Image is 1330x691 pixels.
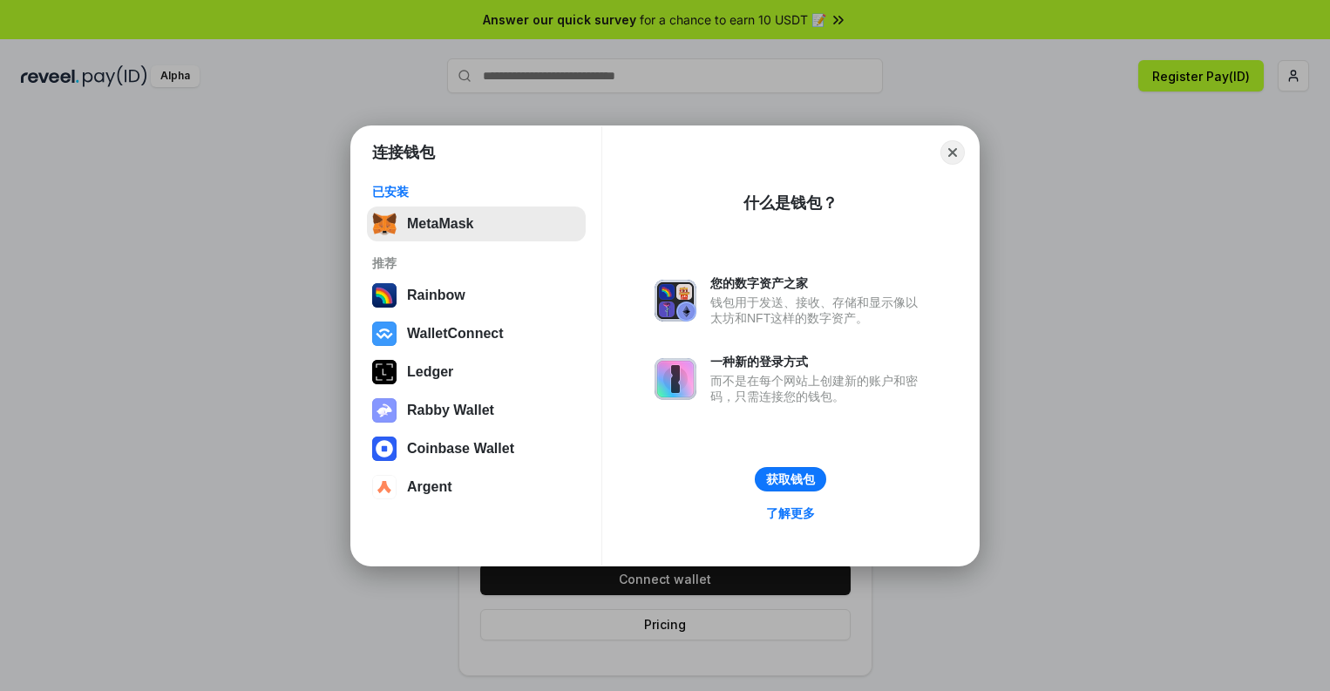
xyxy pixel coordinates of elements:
button: Close [940,140,965,165]
button: Rainbow [367,278,586,313]
a: 了解更多 [756,502,825,525]
div: 而不是在每个网站上创建新的账户和密码，只需连接您的钱包。 [710,373,926,404]
img: svg+xml,%3Csvg%20xmlns%3D%22http%3A%2F%2Fwww.w3.org%2F2000%2Fsvg%22%20fill%3D%22none%22%20viewBox... [372,398,397,423]
div: Rainbow [407,288,465,303]
button: Rabby Wallet [367,393,586,428]
img: svg+xml,%3Csvg%20xmlns%3D%22http%3A%2F%2Fwww.w3.org%2F2000%2Fsvg%22%20fill%3D%22none%22%20viewBox... [655,358,696,400]
button: Ledger [367,355,586,390]
div: 您的数字资产之家 [710,275,926,291]
img: svg+xml,%3Csvg%20fill%3D%22none%22%20height%3D%2233%22%20viewBox%3D%220%200%2035%2033%22%20width%... [372,212,397,236]
button: Argent [367,470,586,505]
img: svg+xml,%3Csvg%20width%3D%22120%22%20height%3D%22120%22%20viewBox%3D%220%200%20120%20120%22%20fil... [372,283,397,308]
div: 已安装 [372,184,580,200]
div: 推荐 [372,255,580,271]
button: Coinbase Wallet [367,431,586,466]
div: Ledger [407,364,453,380]
img: svg+xml,%3Csvg%20width%3D%2228%22%20height%3D%2228%22%20viewBox%3D%220%200%2028%2028%22%20fill%3D... [372,437,397,461]
img: svg+xml,%3Csvg%20width%3D%2228%22%20height%3D%2228%22%20viewBox%3D%220%200%2028%2028%22%20fill%3D... [372,475,397,499]
h1: 连接钱包 [372,142,435,163]
img: svg+xml,%3Csvg%20width%3D%2228%22%20height%3D%2228%22%20viewBox%3D%220%200%2028%2028%22%20fill%3D... [372,322,397,346]
div: 获取钱包 [766,471,815,487]
div: Coinbase Wallet [407,441,514,457]
div: Argent [407,479,452,495]
button: 获取钱包 [755,467,826,491]
div: MetaMask [407,216,473,232]
div: 了解更多 [766,505,815,521]
div: WalletConnect [407,326,504,342]
button: WalletConnect [367,316,586,351]
img: svg+xml,%3Csvg%20xmlns%3D%22http%3A%2F%2Fwww.w3.org%2F2000%2Fsvg%22%20fill%3D%22none%22%20viewBox... [655,280,696,322]
div: 什么是钱包？ [743,193,838,213]
div: 一种新的登录方式 [710,354,926,369]
div: 钱包用于发送、接收、存储和显示像以太坊和NFT这样的数字资产。 [710,295,926,326]
div: Rabby Wallet [407,403,494,418]
button: MetaMask [367,207,586,241]
img: svg+xml,%3Csvg%20xmlns%3D%22http%3A%2F%2Fwww.w3.org%2F2000%2Fsvg%22%20width%3D%2228%22%20height%3... [372,360,397,384]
